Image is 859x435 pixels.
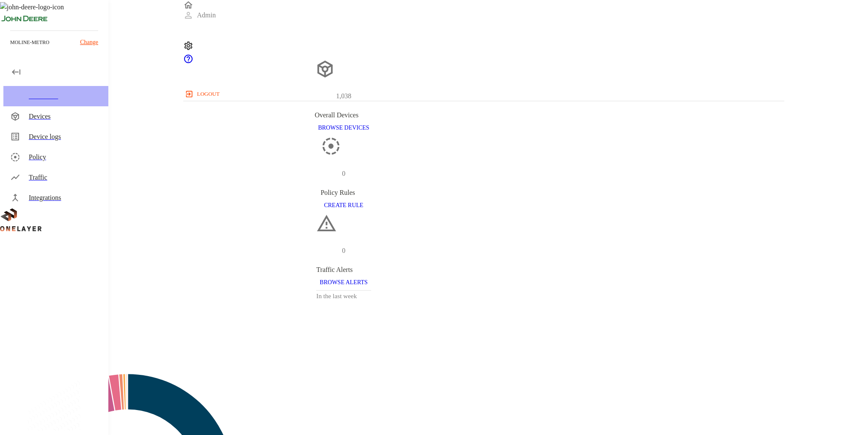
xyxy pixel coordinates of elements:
[183,87,784,101] a: logout
[342,246,345,256] p: 0
[321,201,367,208] a: CREATE RULE
[315,110,373,120] div: Overall Devices
[315,124,373,131] a: BROWSE DEVICES
[183,58,193,65] span: Support Portal
[316,265,371,275] div: Traffic Alerts
[183,87,223,101] button: logout
[321,198,367,213] button: CREATE RULE
[316,291,371,302] h3: In the last week
[321,188,367,198] div: Policy Rules
[197,10,215,20] p: Admin
[316,275,371,291] button: BROWSE ALERTS
[315,120,373,136] button: BROWSE DEVICES
[183,58,193,65] a: onelayer-support
[342,169,345,179] p: 0
[316,278,371,285] a: BROWSE ALERTS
